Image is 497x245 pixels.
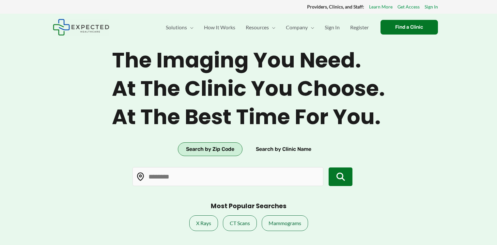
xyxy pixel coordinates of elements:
span: Menu Toggle [269,16,275,39]
a: Register [345,16,374,39]
a: SolutionsMenu Toggle [161,16,199,39]
a: X Rays [189,215,218,231]
span: Register [350,16,369,39]
nav: Primary Site Navigation [161,16,374,39]
button: Search by Clinic Name [248,142,319,156]
span: Menu Toggle [308,16,314,39]
a: Learn More [369,3,393,11]
img: Expected Healthcare Logo - side, dark font, small [53,19,109,36]
h3: Most Popular Searches [211,202,287,210]
span: Company [286,16,308,39]
span: Solutions [166,16,187,39]
img: Location pin [136,173,145,181]
span: Menu Toggle [187,16,194,39]
span: Sign In [325,16,340,39]
a: Find a Clinic [381,20,438,35]
strong: Providers, Clinics, and Staff: [307,4,364,9]
button: Search by Zip Code [178,142,242,156]
span: The imaging you need. [112,48,385,73]
a: Sign In [425,3,438,11]
a: Get Access [397,3,420,11]
a: ResourcesMenu Toggle [241,16,281,39]
a: How It Works [199,16,241,39]
a: CompanyMenu Toggle [281,16,319,39]
a: Mammograms [262,215,308,231]
a: Sign In [319,16,345,39]
a: CT Scans [223,215,257,231]
span: Resources [246,16,269,39]
span: How It Works [204,16,235,39]
span: At the clinic you choose. [112,76,385,101]
span: At the best time for you. [112,105,385,130]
